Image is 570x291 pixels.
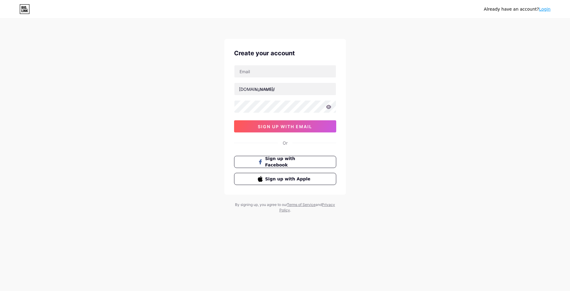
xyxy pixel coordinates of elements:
button: Sign up with Facebook [234,156,336,168]
input: username [234,83,336,95]
button: sign up with email [234,120,336,132]
a: Login [539,7,551,12]
div: Or [283,140,288,146]
div: By signing up, you agree to our and . [233,202,337,213]
a: Terms of Service [287,202,316,207]
div: Already have an account? [484,6,551,12]
div: [DOMAIN_NAME]/ [239,86,275,92]
span: sign up with email [258,124,312,129]
span: Sign up with Facebook [265,156,312,168]
input: Email [234,65,336,77]
div: Create your account [234,49,336,58]
button: Sign up with Apple [234,173,336,185]
span: Sign up with Apple [265,176,312,182]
